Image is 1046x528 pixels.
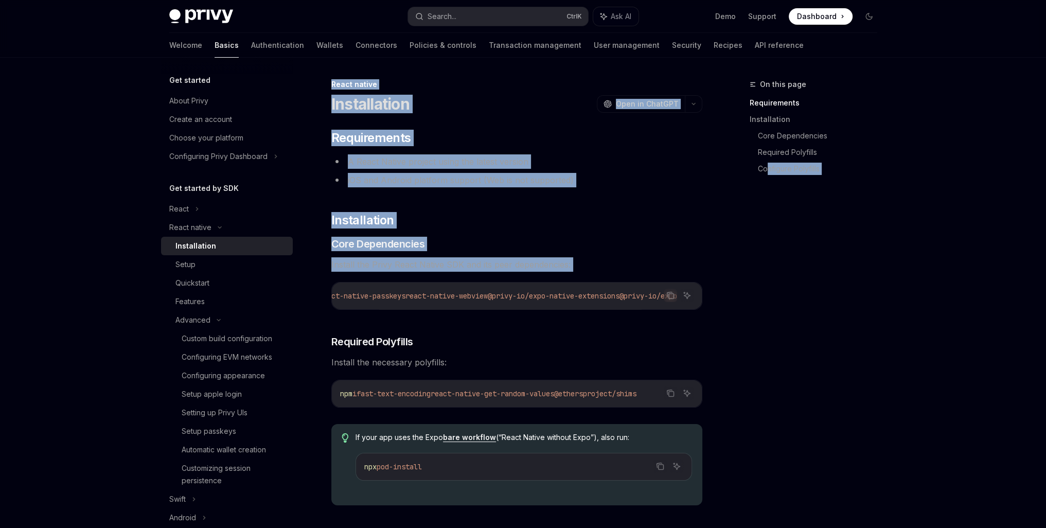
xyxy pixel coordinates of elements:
a: Setup passkeys [161,422,293,441]
a: API reference [755,33,804,58]
div: Configuring appearance [182,369,265,382]
svg: Tip [342,433,349,443]
span: @ethersproject/shims [554,389,636,398]
div: Features [175,295,205,308]
div: Quickstart [175,277,209,289]
button: Copy the contents from the code block [664,289,677,302]
div: Android [169,512,196,524]
div: Setup apple login [182,388,242,400]
a: Security [672,33,701,58]
a: Policies & controls [410,33,476,58]
a: Support [748,11,776,22]
button: Copy the contents from the code block [653,460,667,473]
a: Configure Polyfills [758,161,885,177]
a: Recipes [714,33,742,58]
a: Configuring appearance [161,366,293,385]
a: Installation [750,111,885,128]
span: On this page [760,78,806,91]
div: React native [169,221,211,234]
span: @privy-io/expo [619,291,677,301]
a: User management [594,33,660,58]
span: Open in ChatGPT [616,99,679,109]
span: Install the Privy React Native SDK and its peer dependencies: [331,257,702,272]
a: Demo [715,11,736,22]
div: About Privy [169,95,208,107]
div: Setup passkeys [182,425,236,437]
span: react-native-passkeys [319,291,405,301]
div: Installation [175,240,216,252]
div: Advanced [175,314,210,326]
li: iOS and Android platform support (Web is not supported) [331,173,702,187]
div: Swift [169,493,186,505]
span: npx [364,462,377,471]
a: Setup [161,255,293,274]
button: Ask AI [680,386,694,400]
a: Core Dependencies [758,128,885,144]
a: Requirements [750,95,885,111]
span: If your app uses the Expo (“React Native without Expo”), also run: [356,432,692,443]
span: npm [340,389,352,398]
img: dark logo [169,9,233,24]
a: Automatic wallet creation [161,441,293,459]
div: Customizing session persistence [182,462,287,487]
a: Basics [215,33,239,58]
a: Dashboard [789,8,853,25]
a: Required Polyfills [758,144,885,161]
button: Toggle dark mode [861,8,877,25]
span: Ask AI [611,11,631,22]
a: Transaction management [489,33,581,58]
span: Dashboard [797,11,837,22]
h5: Get started by SDK [169,182,239,195]
button: Search...CtrlK [408,7,588,26]
a: Configuring EVM networks [161,348,293,366]
a: Features [161,292,293,311]
h5: Get started [169,74,210,86]
div: Automatic wallet creation [182,444,266,456]
h1: Installation [331,95,410,113]
li: A React Native project using the latest version [331,154,702,169]
span: Required Polyfills [331,335,413,349]
a: Setting up Privy UIs [161,403,293,422]
span: Installation [331,212,394,228]
a: Custom build configuration [161,329,293,348]
a: Connectors [356,33,397,58]
div: React native [331,79,702,90]
button: Copy the contents from the code block [664,386,677,400]
a: Authentication [251,33,304,58]
a: Wallets [316,33,343,58]
a: bare workflow [443,433,496,442]
span: Core Dependencies [331,237,425,251]
span: fast-text-encoding [357,389,431,398]
div: Create an account [169,113,232,126]
a: Welcome [169,33,202,58]
div: Configuring EVM networks [182,351,272,363]
div: Search... [428,10,456,23]
button: Ask AI [680,289,694,302]
span: pod-install [377,462,422,471]
a: Quickstart [161,274,293,292]
a: Choose your platform [161,129,293,147]
button: Ask AI [593,7,639,26]
div: React [169,203,189,215]
span: @privy-io/expo-native-extensions [488,291,619,301]
div: Setup [175,258,196,271]
div: Setting up Privy UIs [182,407,247,419]
span: Install the necessary polyfills: [331,355,702,369]
button: Open in ChatGPT [597,95,685,113]
span: i [352,389,357,398]
button: Ask AI [670,460,683,473]
div: Choose your platform [169,132,243,144]
a: Customizing session persistence [161,459,293,490]
span: react-native-webview [405,291,488,301]
div: Configuring Privy Dashboard [169,150,268,163]
span: react-native-get-random-values [431,389,554,398]
div: Custom build configuration [182,332,272,345]
a: Installation [161,237,293,255]
a: Create an account [161,110,293,129]
span: Requirements [331,130,411,146]
a: About Privy [161,92,293,110]
span: Ctrl K [566,12,582,21]
a: Setup apple login [161,385,293,403]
